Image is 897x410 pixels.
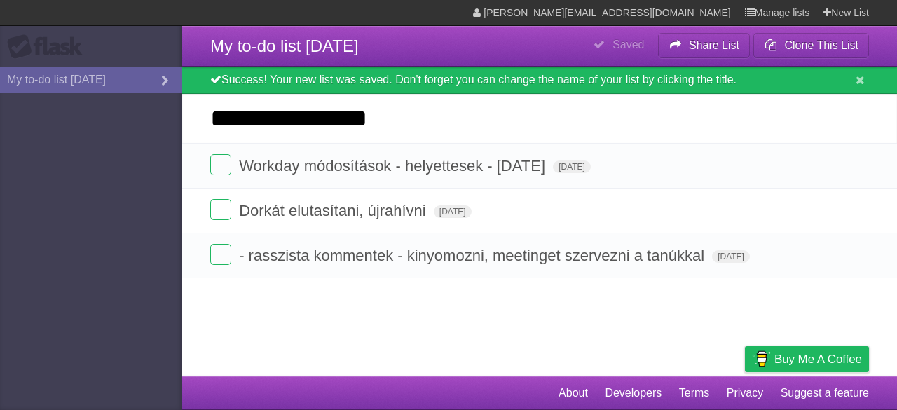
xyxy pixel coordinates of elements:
span: Dorkát elutasítani, újrahívni [239,202,430,219]
a: Suggest a feature [781,380,869,406]
span: [DATE] [712,250,750,263]
span: [DATE] [434,205,472,218]
a: Buy me a coffee [745,346,869,372]
a: Terms [679,380,710,406]
div: Success! Your new list was saved. Don't forget you can change the name of your list by clicking t... [182,67,897,94]
b: Clone This List [784,39,858,51]
a: About [559,380,588,406]
span: - rasszista kommentek - kinyomozni, meetinget szervezni a tanúkkal [239,247,708,264]
a: Developers [605,380,662,406]
label: Done [210,244,231,265]
button: Share List [658,33,751,58]
button: Clone This List [753,33,869,58]
label: Done [210,154,231,175]
span: [DATE] [553,160,591,173]
span: My to-do list [DATE] [210,36,359,55]
img: Buy me a coffee [752,347,771,371]
a: Privacy [727,380,763,406]
div: Flask [7,34,91,60]
label: Done [210,199,231,220]
span: Buy me a coffee [774,347,862,371]
b: Share List [689,39,739,51]
b: Saved [612,39,644,50]
span: Workday módosítások - helyettesek - [DATE] [239,157,549,175]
